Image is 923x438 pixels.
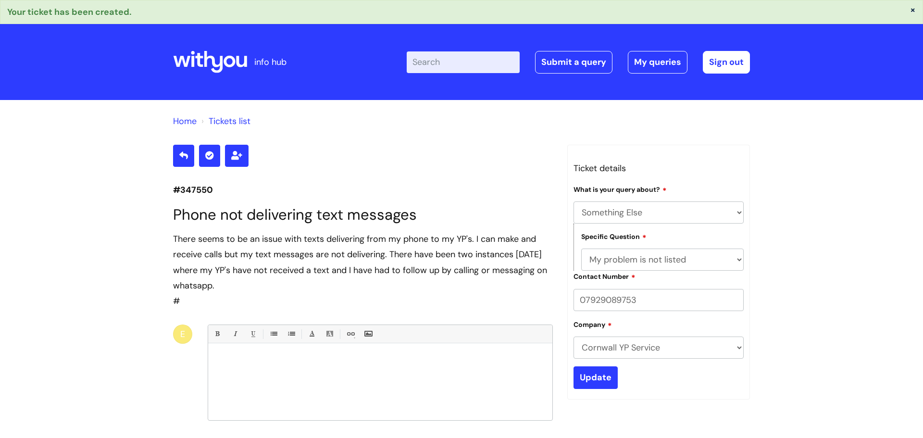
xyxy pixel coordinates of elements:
li: Tickets list [199,113,250,129]
div: There seems to be an issue with texts delivering from my phone to my YP's. I can make and receive... [173,231,553,294]
div: # [173,231,553,309]
a: Italic (Ctrl-I) [229,328,241,340]
a: Bold (Ctrl-B) [211,328,223,340]
input: Update [574,366,618,388]
button: × [910,5,916,14]
input: Search [407,51,520,73]
label: Specific Question [581,231,647,241]
h3: Ticket details [574,161,744,176]
a: Link [344,328,356,340]
a: Home [173,115,197,127]
div: | - [407,51,750,73]
label: What is your query about? [574,184,667,194]
a: Tickets list [209,115,250,127]
a: Back Color [324,328,336,340]
label: Company [574,319,612,329]
a: My queries [628,51,687,73]
a: 1. Ordered List (Ctrl-Shift-8) [285,328,297,340]
li: Solution home [173,113,197,129]
h1: Phone not delivering text messages [173,206,553,224]
p: info hub [254,54,287,70]
label: Contact Number [574,271,636,281]
a: Underline(Ctrl-U) [247,328,259,340]
p: #347550 [173,182,553,198]
a: • Unordered List (Ctrl-Shift-7) [267,328,279,340]
a: Submit a query [535,51,612,73]
a: Insert Image... [362,328,374,340]
a: Font Color [306,328,318,340]
div: E [173,325,192,344]
a: Sign out [703,51,750,73]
